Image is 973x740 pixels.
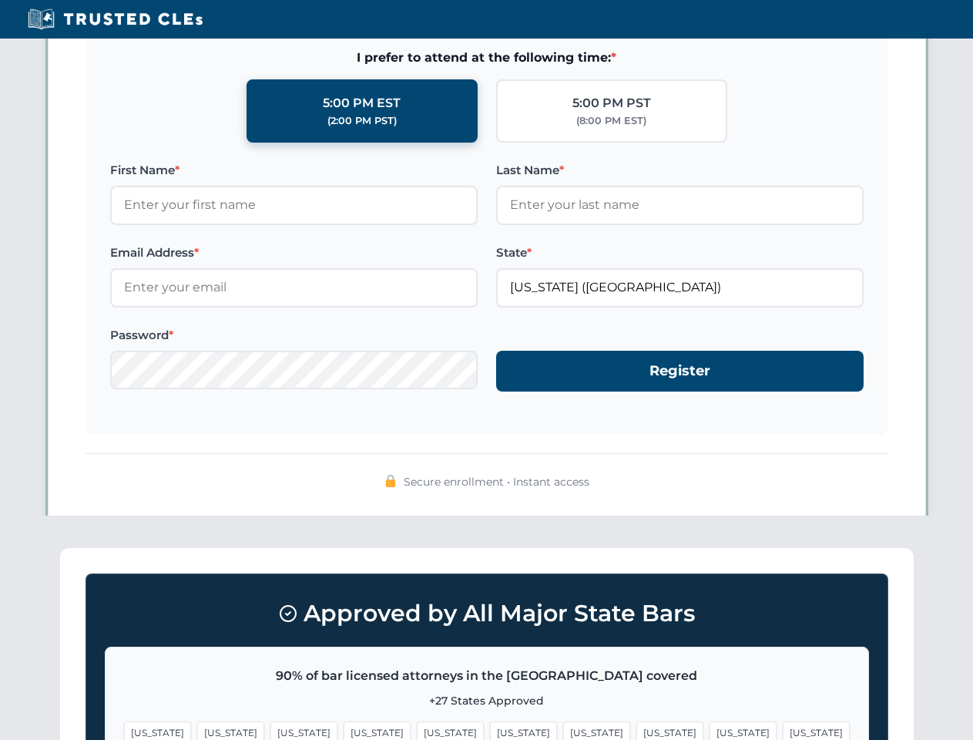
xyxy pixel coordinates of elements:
[576,113,646,129] div: (8:00 PM EST)
[110,161,478,180] label: First Name
[124,692,850,709] p: +27 States Approved
[105,593,869,634] h3: Approved by All Major State Bars
[496,186,864,224] input: Enter your last name
[496,351,864,392] button: Register
[110,326,478,345] label: Password
[124,666,850,686] p: 90% of bar licensed attorneys in the [GEOGRAPHIC_DATA] covered
[496,161,864,180] label: Last Name
[23,8,207,31] img: Trusted CLEs
[572,93,651,113] div: 5:00 PM PST
[110,268,478,307] input: Enter your email
[110,48,864,68] span: I prefer to attend at the following time:
[110,244,478,262] label: Email Address
[496,268,864,307] input: Florida (FL)
[110,186,478,224] input: Enter your first name
[404,473,589,490] span: Secure enrollment • Instant access
[327,113,397,129] div: (2:00 PM PST)
[496,244,864,262] label: State
[384,475,397,487] img: 🔒
[323,93,401,113] div: 5:00 PM EST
